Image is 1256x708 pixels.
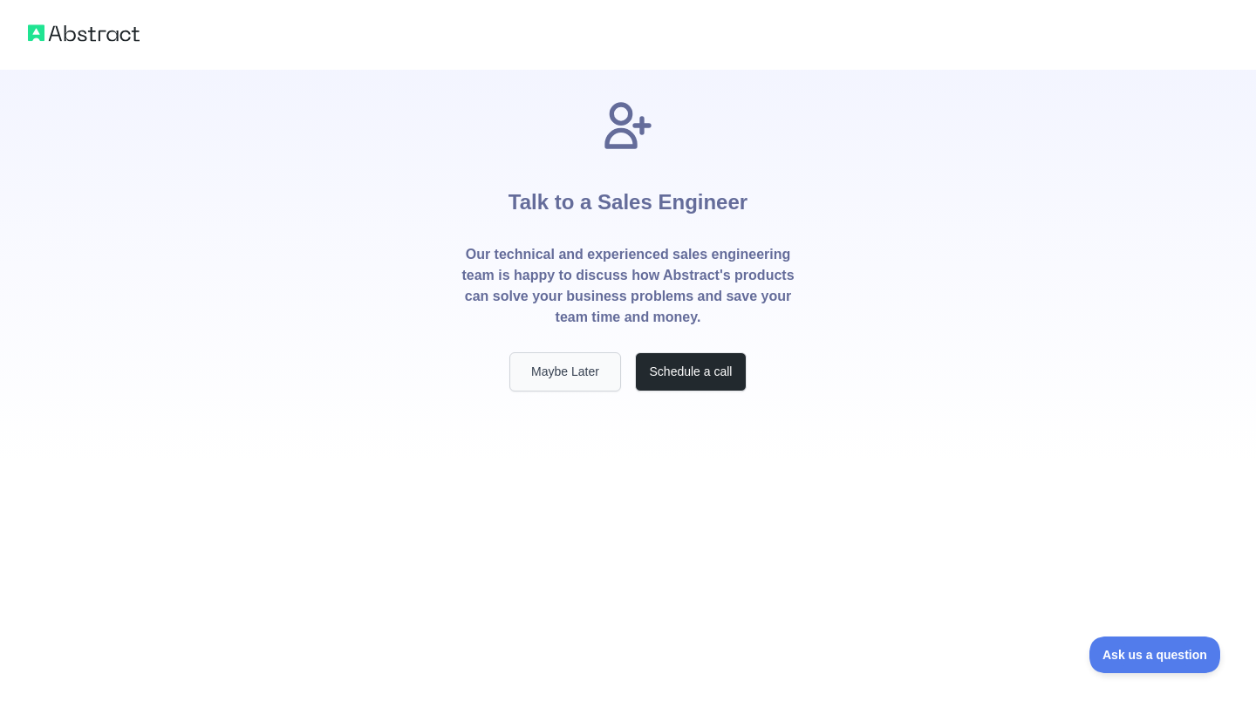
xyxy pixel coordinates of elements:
[509,352,621,391] button: Maybe Later
[28,21,140,45] img: Abstract logo
[635,352,747,391] button: Schedule a call
[1089,637,1221,673] iframe: Toggle Customer Support
[461,244,795,328] p: Our technical and experienced sales engineering team is happy to discuss how Abstract's products ...
[509,153,747,244] h1: Talk to a Sales Engineer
